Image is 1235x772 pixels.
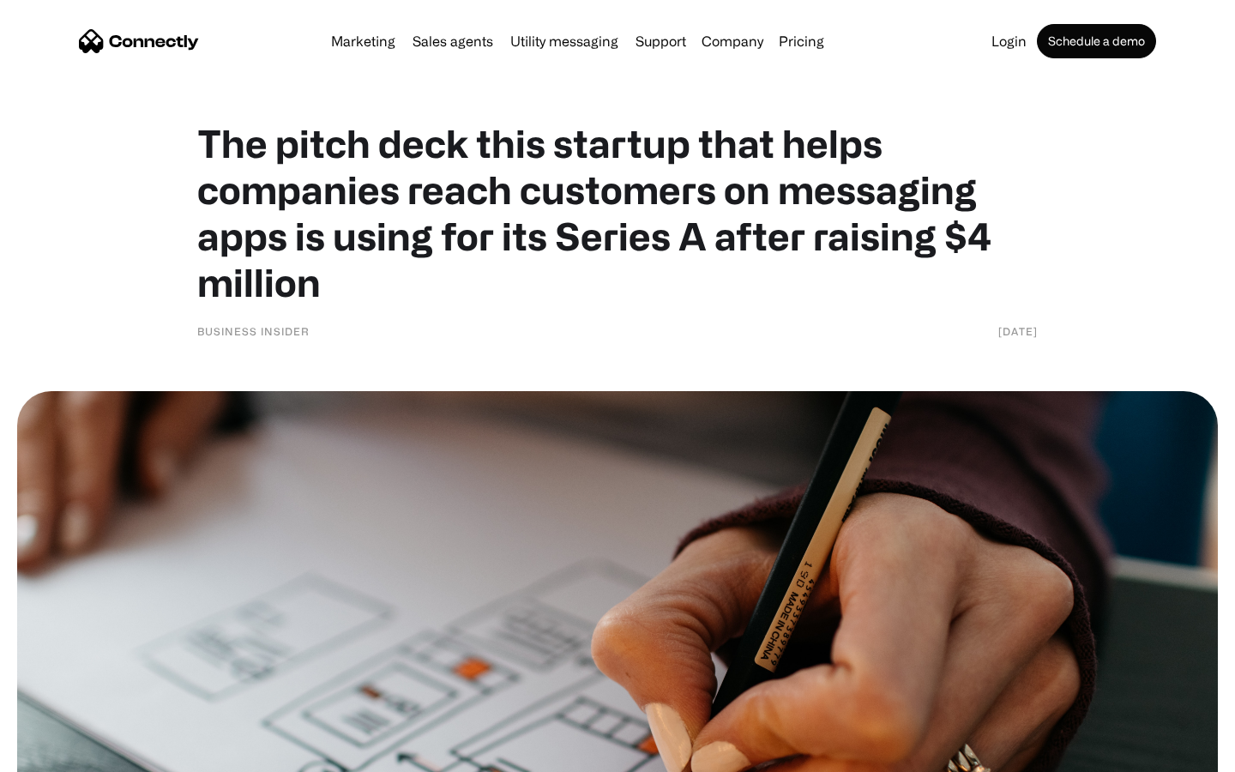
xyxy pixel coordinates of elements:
[197,120,1038,305] h1: The pitch deck this startup that helps companies reach customers on messaging apps is using for i...
[503,34,625,48] a: Utility messaging
[79,28,199,54] a: home
[197,323,310,340] div: Business Insider
[702,29,763,53] div: Company
[998,323,1038,340] div: [DATE]
[1037,24,1156,58] a: Schedule a demo
[406,34,500,48] a: Sales agents
[34,742,103,766] ul: Language list
[772,34,831,48] a: Pricing
[985,34,1033,48] a: Login
[17,742,103,766] aside: Language selected: English
[629,34,693,48] a: Support
[696,29,768,53] div: Company
[324,34,402,48] a: Marketing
